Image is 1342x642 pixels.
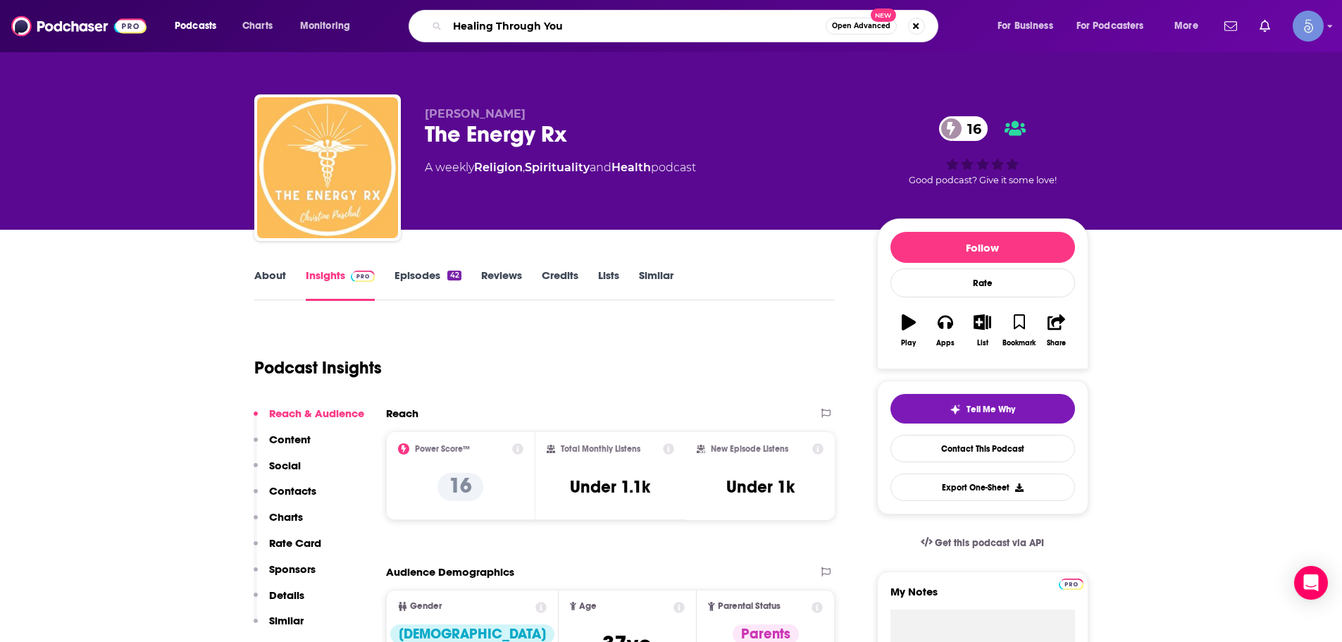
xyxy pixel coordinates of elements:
[242,16,273,36] span: Charts
[474,161,523,174] a: Religion
[415,444,470,454] h2: Power Score™
[890,232,1075,263] button: Follow
[909,526,1056,560] a: Get this podcast via API
[447,271,461,280] div: 42
[269,588,304,602] p: Details
[890,268,1075,297] div: Rate
[425,159,696,176] div: A weekly podcast
[1219,14,1243,38] a: Show notifications dropdown
[422,10,952,42] div: Search podcasts, credits, & more...
[890,305,927,356] button: Play
[269,459,301,472] p: Social
[890,435,1075,462] a: Contact This Podcast
[300,16,350,36] span: Monitoring
[269,407,364,420] p: Reach & Audience
[590,161,611,174] span: and
[254,536,321,562] button: Rate Card
[927,305,964,356] button: Apps
[711,444,788,454] h2: New Episode Listens
[890,585,1075,610] label: My Notes
[269,562,316,576] p: Sponsors
[233,15,281,37] a: Charts
[1059,579,1083,590] img: Podchaser Pro
[1038,305,1074,356] button: Share
[254,268,286,301] a: About
[447,15,826,37] input: Search podcasts, credits, & more...
[394,268,461,301] a: Episodes42
[935,537,1044,549] span: Get this podcast via API
[570,476,650,498] h3: Under 1.1k
[254,562,316,588] button: Sponsors
[1076,16,1144,36] span: For Podcasters
[901,339,916,347] div: Play
[410,602,442,611] span: Gender
[386,565,514,579] h2: Audience Demographics
[1254,14,1276,38] a: Show notifications dropdown
[1294,566,1328,600] div: Open Intercom Messenger
[175,16,216,36] span: Podcasts
[639,268,673,301] a: Similar
[269,614,304,627] p: Similar
[351,271,375,282] img: Podchaser Pro
[269,433,311,446] p: Content
[254,614,304,640] button: Similar
[718,602,781,611] span: Parental Status
[1293,11,1324,42] button: Show profile menu
[998,16,1053,36] span: For Business
[950,404,961,415] img: tell me why sparkle
[953,116,988,141] span: 16
[542,268,578,301] a: Credits
[967,404,1015,415] span: Tell Me Why
[481,268,522,301] a: Reviews
[254,357,382,378] h1: Podcast Insights
[523,161,525,174] span: ,
[611,161,651,174] a: Health
[254,510,303,536] button: Charts
[1293,11,1324,42] span: Logged in as Spiral5-G1
[254,588,304,615] button: Details
[1164,15,1216,37] button: open menu
[598,268,619,301] a: Lists
[1001,305,1038,356] button: Bookmark
[306,268,375,301] a: InsightsPodchaser Pro
[1047,339,1066,347] div: Share
[964,305,1000,356] button: List
[269,484,316,498] p: Contacts
[1059,576,1083,590] a: Pro website
[1002,339,1036,347] div: Bookmark
[877,107,1088,195] div: 16Good podcast? Give it some love!
[832,23,890,30] span: Open Advanced
[826,18,897,35] button: Open AdvancedNew
[290,15,368,37] button: open menu
[890,394,1075,424] button: tell me why sparkleTell Me Why
[257,97,398,238] img: The Energy Rx
[437,473,483,501] p: 16
[11,13,147,39] img: Podchaser - Follow, Share and Rate Podcasts
[254,407,364,433] button: Reach & Audience
[269,510,303,524] p: Charts
[890,474,1075,501] button: Export One-Sheet
[1174,16,1198,36] span: More
[939,116,988,141] a: 16
[254,459,301,485] button: Social
[1293,11,1324,42] img: User Profile
[909,175,1057,185] span: Good podcast? Give it some love!
[269,536,321,550] p: Rate Card
[525,161,590,174] a: Spirituality
[425,107,526,121] span: [PERSON_NAME]
[1067,15,1164,37] button: open menu
[561,444,640,454] h2: Total Monthly Listens
[936,339,955,347] div: Apps
[726,476,795,498] h3: Under 1k
[579,602,597,611] span: Age
[254,433,311,459] button: Content
[977,339,988,347] div: List
[988,15,1071,37] button: open menu
[386,407,418,420] h2: Reach
[254,484,316,510] button: Contacts
[871,8,896,22] span: New
[165,15,235,37] button: open menu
